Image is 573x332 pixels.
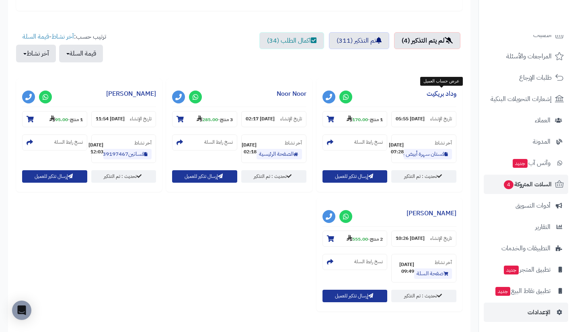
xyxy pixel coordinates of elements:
[241,170,306,183] a: تحديث : تم التذكير
[130,115,152,122] small: تاريخ الإنشاء
[220,116,233,123] strong: 3 منتج
[322,290,388,302] button: إرسال تذكير للعميل
[420,77,463,86] div: عرض حساب العميل
[404,149,452,159] a: فستان سهرة أبيض بتصميم ملكي
[396,235,425,242] strong: [DATE] 10:26
[484,132,568,151] a: المدونة
[484,260,568,279] a: تطبيق المتجرجديد
[23,32,49,41] a: قيمة السلة
[504,266,519,274] span: جديد
[495,287,510,296] span: جديد
[515,200,550,211] span: أدوات التسويق
[322,111,388,127] section: 1 منتج-170.00
[354,258,383,265] small: نسخ رابط السلة
[503,179,552,190] span: السلات المتروكة
[506,51,552,62] span: المراجعات والأسئلة
[70,116,83,123] strong: 1 منتج
[396,115,425,122] strong: [DATE] 05:55
[172,134,237,151] section: نسخ رابط السلة
[106,89,156,99] a: [PERSON_NAME]
[277,89,306,99] a: Noor Noor
[103,149,152,159] a: فساتين1739197467
[533,136,550,147] span: المدونة
[322,170,388,183] button: إرسال تذكير للعميل
[491,93,552,105] span: إشعارات التحويلات البنكية
[329,32,389,49] a: تم التذكير (311)
[519,72,552,83] span: طلبات الإرجاع
[484,68,568,87] a: طلبات الإرجاع
[54,139,83,146] small: نسخ رابط السلة
[22,134,87,151] section: نسخ رابط السلة
[484,196,568,215] a: أدوات التسويق
[322,254,388,270] section: نسخ رابط السلة
[391,170,456,183] a: تحديث : تم التذكير
[484,47,568,66] a: المراجعات والأسئلة
[12,301,31,320] div: Open Intercom Messenger
[280,115,302,122] small: تاريخ الإنشاء
[51,32,74,41] a: آخر نشاط
[430,115,452,122] small: تاريخ الإنشاء
[22,170,87,183] button: إرسال تذكير للعميل
[535,221,550,233] span: التقارير
[484,153,568,173] a: وآتس آبجديد
[204,139,233,146] small: نسخ رابط السلة
[347,116,368,123] strong: 170.00
[427,89,456,99] a: وداد بريكيت
[347,235,383,243] small: -
[370,116,383,123] strong: 1 منتج
[322,231,388,247] section: 2 منتج-555.00
[435,139,452,146] small: آخر نشاط
[414,268,452,279] a: صفحة السلة
[484,89,568,109] a: إشعارات التحويلات البنكية
[91,170,156,183] a: تحديث : تم التذكير
[172,111,237,127] section: 3 منتج-285.00
[259,32,324,49] a: اكمال الطلب (34)
[242,142,257,155] strong: [DATE] 02:18
[389,142,404,155] strong: [DATE] 07:28
[396,261,414,275] strong: [DATE] 09:49
[484,111,568,130] a: العملاء
[533,29,552,41] span: الطلبات
[518,23,565,39] img: logo-2.png
[391,290,456,302] a: تحديث : تم التذكير
[257,149,302,159] a: الصفحة الرئيسية
[347,235,368,243] strong: 555.00
[49,116,68,123] strong: 95.00
[347,115,383,123] small: -
[503,264,550,275] span: تطبيق المتجر
[197,116,218,123] strong: 285.00
[322,134,388,151] section: نسخ رابط السلة
[484,303,568,322] a: الإعدادات
[504,180,513,189] span: 4
[134,139,152,146] small: آخر نشاط
[172,170,237,183] button: إرسال تذكير للعميل
[495,285,550,297] span: تطبيق نقاط البيع
[285,139,302,146] small: آخر نشاط
[484,25,568,45] a: الطلبات
[528,307,550,318] span: الإعدادات
[535,115,550,126] span: العملاء
[501,243,550,254] span: التطبيقات والخدمات
[512,157,550,169] span: وآتس آب
[484,175,568,194] a: السلات المتروكة4
[430,235,452,242] small: تاريخ الإنشاء
[16,45,56,62] button: آخر نشاط
[246,115,275,122] strong: [DATE] 02:17
[394,32,460,49] a: لم يتم التذكير (4)
[354,139,383,146] small: نسخ رابط السلة
[484,239,568,258] a: التطبيقات والخدمات
[96,115,125,122] strong: [DATE] 11:54
[59,45,103,62] button: قيمة السلة
[513,159,528,168] span: جديد
[16,32,106,62] ul: ترتيب حسب: -
[435,259,452,266] small: آخر نشاط
[370,235,383,243] strong: 2 منتج
[49,115,83,123] small: -
[407,208,456,218] a: [PERSON_NAME]
[484,281,568,301] a: تطبيق نقاط البيعجديد
[88,142,103,155] strong: [DATE] 12:03
[484,217,568,237] a: التقارير
[22,111,87,127] section: 1 منتج-95.00
[197,115,233,123] small: -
